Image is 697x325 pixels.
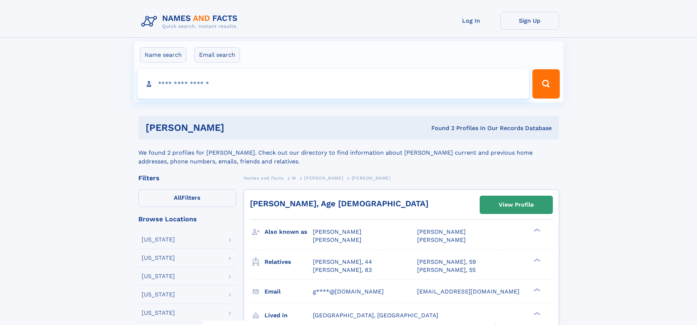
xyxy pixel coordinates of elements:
input: search input [138,69,529,99]
span: [PERSON_NAME] [313,236,361,243]
a: [PERSON_NAME], 59 [417,258,476,266]
span: [PERSON_NAME] [417,236,466,243]
div: [US_STATE] [142,292,175,298]
div: [US_STATE] [142,237,175,243]
span: [PERSON_NAME] [304,176,343,181]
a: [PERSON_NAME] [304,173,343,182]
div: ❯ [532,258,541,262]
a: Log In [442,12,501,30]
a: M [292,173,296,182]
h3: Relatives [265,256,313,268]
h3: Also known as [265,226,313,238]
div: Browse Locations [138,216,236,222]
label: Name search [140,47,187,63]
button: Search Button [532,69,559,99]
a: [PERSON_NAME], 83 [313,266,372,274]
h3: Email [265,285,313,298]
span: [PERSON_NAME] [417,228,466,235]
span: [PERSON_NAME] [352,176,391,181]
h1: [PERSON_NAME] [146,123,328,132]
div: We found 2 profiles for [PERSON_NAME]. Check out our directory to find information about [PERSON_... [138,140,559,166]
span: [GEOGRAPHIC_DATA], [GEOGRAPHIC_DATA] [313,312,438,319]
div: Filters [138,175,236,181]
a: [PERSON_NAME], 55 [417,266,476,274]
a: View Profile [480,196,552,214]
div: [US_STATE] [142,310,175,316]
span: All [174,194,181,201]
img: Logo Names and Facts [138,12,244,32]
div: [US_STATE] [142,255,175,261]
span: [EMAIL_ADDRESS][DOMAIN_NAME] [417,288,520,295]
span: M [292,176,296,181]
div: ❯ [532,311,541,316]
div: View Profile [499,196,534,213]
a: [PERSON_NAME], Age [DEMOGRAPHIC_DATA] [250,199,428,208]
label: Filters [138,189,236,207]
div: ❯ [532,287,541,292]
div: Found 2 Profiles In Our Records Database [328,124,552,132]
a: [PERSON_NAME], 44 [313,258,372,266]
a: Sign Up [501,12,559,30]
span: [PERSON_NAME] [313,228,361,235]
a: Names and Facts [244,173,284,182]
h3: Lived in [265,309,313,322]
label: Email search [194,47,240,63]
div: [US_STATE] [142,273,175,279]
div: ❯ [532,228,541,233]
